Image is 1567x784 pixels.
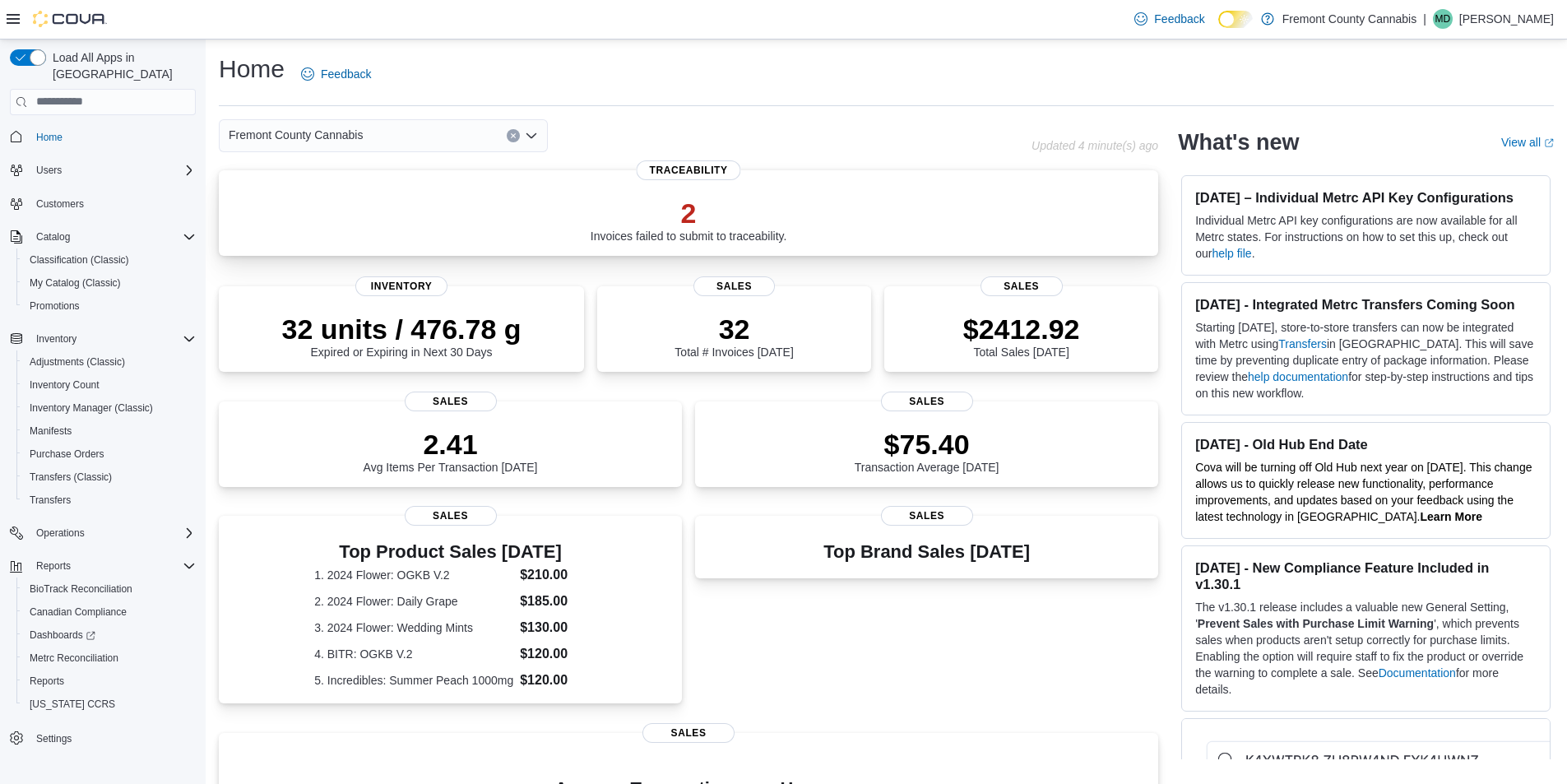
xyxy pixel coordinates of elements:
span: Inventory Manager (Classic) [23,398,196,418]
a: Canadian Compliance [23,602,133,622]
button: Adjustments (Classic) [16,350,202,373]
button: Promotions [16,295,202,318]
span: BioTrack Reconciliation [23,579,196,599]
button: Users [3,159,202,182]
button: Classification (Classic) [16,248,202,271]
div: Avg Items Per Transaction [DATE] [364,428,538,474]
a: Dashboards [23,625,102,645]
p: 2 [591,197,787,230]
span: Classification (Classic) [23,250,196,270]
dt: 4. BITR: OGKB V.2 [314,646,513,662]
a: Learn More [1421,510,1482,523]
span: Purchase Orders [30,448,104,461]
dt: 5. Incredibles: Summer Peach 1000mg [314,672,513,689]
a: Transfers [1278,337,1327,350]
span: Transfers [30,494,71,507]
div: Invoices failed to submit to traceability. [591,197,787,243]
p: The v1.30.1 release includes a valuable new General Setting, ' ', which prevents sales when produ... [1195,599,1537,698]
a: Inventory Manager (Classic) [23,398,160,418]
p: Fremont County Cannabis [1282,9,1416,29]
span: Dashboards [30,629,95,642]
button: Open list of options [525,129,538,142]
button: Operations [3,522,202,545]
span: Purchase Orders [23,444,196,464]
span: Canadian Compliance [23,602,196,622]
span: Feedback [1154,11,1204,27]
button: [US_STATE] CCRS [16,693,202,716]
span: Reports [23,671,196,691]
span: Sales [881,392,973,411]
span: [US_STATE] CCRS [30,698,115,711]
span: Classification (Classic) [30,253,129,267]
span: Washington CCRS [23,694,196,714]
h2: What's new [1178,129,1299,155]
div: Expired or Expiring in Next 30 Days [282,313,522,359]
div: Total # Invoices [DATE] [675,313,793,359]
span: Users [30,160,196,180]
span: Load All Apps in [GEOGRAPHIC_DATA] [46,49,196,82]
span: Reports [36,559,71,573]
span: Promotions [30,299,80,313]
h3: [DATE] - New Compliance Feature Included in v1.30.1 [1195,559,1537,592]
p: Starting [DATE], store-to-store transfers can now be integrated with Metrc using in [GEOGRAPHIC_D... [1195,319,1537,401]
button: Inventory Manager (Classic) [16,397,202,420]
span: Fremont County Cannabis [229,125,363,145]
dd: $120.00 [520,670,586,690]
button: My Catalog (Classic) [16,271,202,295]
button: Home [3,125,202,149]
div: Transaction Average [DATE] [855,428,999,474]
input: Dark Mode [1218,11,1253,28]
a: Inventory Count [23,375,106,395]
span: Customers [36,197,84,211]
span: Sales [405,506,497,526]
span: Sales [693,276,776,296]
div: Megan Dame [1433,9,1453,29]
a: Documentation [1379,666,1456,680]
a: View allExternal link [1501,136,1554,149]
a: [US_STATE] CCRS [23,694,122,714]
p: Updated 4 minute(s) ago [1032,139,1158,152]
a: Settings [30,729,78,749]
button: Settings [3,726,202,749]
a: Promotions [23,296,86,316]
img: Cova [33,11,107,27]
a: Purchase Orders [23,444,111,464]
span: Catalog [36,230,70,244]
button: Transfers [16,489,202,512]
span: Home [30,127,196,147]
a: Customers [30,194,90,214]
p: | [1423,9,1426,29]
h3: [DATE] - Integrated Metrc Transfers Coming Soon [1195,296,1537,313]
p: 2.41 [364,428,538,461]
span: Settings [30,727,196,748]
h3: Top Brand Sales [DATE] [823,542,1030,562]
dt: 1. 2024 Flower: OGKB V.2 [314,567,513,583]
h3: Top Product Sales [DATE] [314,542,586,562]
span: Sales [405,392,497,411]
dt: 3. 2024 Flower: Wedding Mints [314,619,513,636]
span: My Catalog (Classic) [23,273,196,293]
span: Sales [981,276,1063,296]
span: Settings [36,732,72,745]
span: BioTrack Reconciliation [30,582,132,596]
button: Inventory [30,329,83,349]
span: Adjustments (Classic) [23,352,196,372]
span: Metrc Reconciliation [30,652,118,665]
button: Metrc Reconciliation [16,647,202,670]
button: Reports [3,554,202,578]
button: Catalog [3,225,202,248]
h1: Home [219,53,285,86]
a: Adjustments (Classic) [23,352,132,372]
span: Canadian Compliance [30,605,127,619]
span: Inventory Count [30,378,100,392]
div: Total Sales [DATE] [963,313,1080,359]
button: Canadian Compliance [16,601,202,624]
span: MD [1435,9,1451,29]
button: Manifests [16,420,202,443]
a: Metrc Reconciliation [23,648,125,668]
dd: $120.00 [520,644,586,664]
strong: Prevent Sales with Purchase Limit Warning [1198,617,1434,630]
a: help file [1212,247,1251,260]
span: Users [36,164,62,177]
h3: [DATE] – Individual Metrc API Key Configurations [1195,189,1537,206]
